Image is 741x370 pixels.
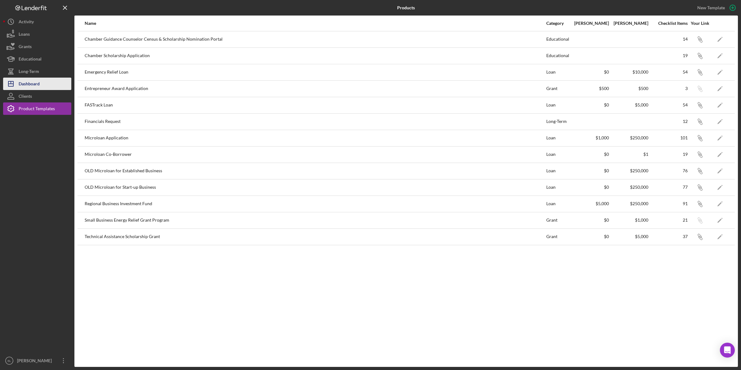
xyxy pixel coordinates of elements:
div: $250,000 [610,201,648,206]
div: Emergency Relief Loan [85,65,546,80]
div: Educational [546,48,570,64]
div: 21 [649,218,688,223]
div: $10,000 [610,70,648,74]
div: Grant [546,81,570,97]
div: New Template [697,3,725,12]
div: 54 [649,70,688,74]
div: Loan [546,147,570,162]
div: OLD Microloan for Established Business [85,163,546,179]
div: 19 [649,53,688,58]
button: Activity [3,16,71,28]
div: Loan [546,130,570,146]
div: $0 [570,234,609,239]
div: $0 [570,185,609,190]
div: Clients [19,90,32,104]
div: 101 [649,135,688,140]
div: $5,000 [570,201,609,206]
div: $250,000 [610,185,648,190]
div: Technical Assistance Scholarship Grant [85,229,546,245]
div: 76 [649,168,688,173]
button: Dashboard [3,78,71,90]
div: Financials Request [85,114,546,129]
div: [PERSON_NAME] [610,21,648,26]
button: New Template [694,3,738,12]
div: FASTrack Loan [85,97,546,113]
div: Loan [546,196,570,212]
div: Grants [19,40,32,54]
div: $1,000 [610,218,648,223]
div: $0 [570,102,609,107]
div: $0 [570,168,609,173]
div: $500 [610,86,648,91]
button: Clients [3,90,71,102]
div: [PERSON_NAME] [16,354,56,368]
div: Loan [546,163,570,179]
div: Loans [19,28,30,42]
div: Your Link [688,21,712,26]
div: $0 [570,152,609,157]
div: 12 [649,119,688,124]
div: Small Business Energy Relief Grant Program [85,213,546,228]
div: Chamber Scholarship Application [85,48,546,64]
div: $1 [610,152,648,157]
button: Educational [3,53,71,65]
div: Chamber Guidance Counselor Census & Scholarship Nomination Portal [85,32,546,47]
div: Loan [546,65,570,80]
div: Grant [546,213,570,228]
div: 14 [649,37,688,42]
div: Grant [546,229,570,245]
div: Checklist Items [649,21,688,26]
div: 54 [649,102,688,107]
div: Microloan Application [85,130,546,146]
div: Microloan Co-Borrower [85,147,546,162]
b: Products [397,5,415,10]
div: $500 [570,86,609,91]
div: $1,000 [570,135,609,140]
button: Long-Term [3,65,71,78]
div: Long-Term [546,114,570,129]
div: Name [85,21,546,26]
button: BL[PERSON_NAME] [3,354,71,367]
div: $250,000 [610,168,648,173]
div: Loan [546,180,570,195]
div: $5,000 [610,234,648,239]
div: Activity [19,16,34,29]
div: 3 [649,86,688,91]
div: $0 [570,70,609,74]
div: 77 [649,185,688,190]
div: Open Intercom Messenger [720,343,735,358]
button: Product Templates [3,102,71,115]
text: BL [7,359,11,363]
div: $0 [570,218,609,223]
button: Grants [3,40,71,53]
div: Dashboard [19,78,40,92]
div: Entrepreneur Award Application [85,81,546,97]
div: Loan [546,97,570,113]
div: Product Templates [19,102,55,116]
div: Educational [546,32,570,47]
div: [PERSON_NAME] [570,21,609,26]
div: 19 [649,152,688,157]
div: Educational [19,53,42,67]
div: Regional Business Investment Fund [85,196,546,212]
div: $5,000 [610,102,648,107]
div: OLD Microloan for Start-up Business [85,180,546,195]
div: Category [546,21,570,26]
div: Long-Term [19,65,39,79]
div: $250,000 [610,135,648,140]
div: 91 [649,201,688,206]
div: 37 [649,234,688,239]
button: Loans [3,28,71,40]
